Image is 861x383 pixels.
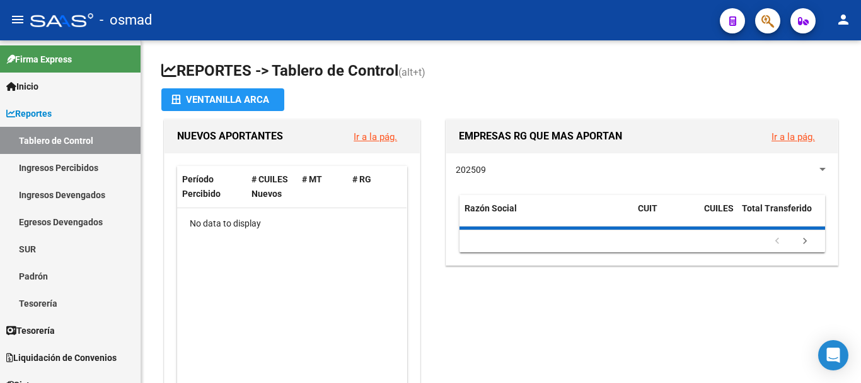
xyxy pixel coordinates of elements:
div: No data to display [177,208,407,240]
span: NUEVOS APORTANTES [177,130,283,142]
a: Ir a la pág. [354,131,397,143]
span: # CUILES Nuevos [251,174,288,199]
span: - osmad [100,6,152,34]
span: # RG [352,174,371,184]
span: Liquidación de Convenios [6,351,117,365]
span: Período Percibido [182,174,221,199]
span: Inicio [6,80,38,93]
button: Ventanilla ARCA [161,88,284,111]
button: Ir a la pág. [761,125,825,148]
span: Total Transferido [742,203,812,213]
span: (alt+t) [398,66,425,78]
a: go to previous page [765,235,789,249]
datatable-header-cell: # MT [297,166,347,208]
datatable-header-cell: # RG [347,166,398,208]
a: Ir a la pág. [771,131,815,143]
mat-icon: menu [10,12,25,27]
span: EMPRESAS RG QUE MAS APORTAN [459,130,622,142]
div: Open Intercom Messenger [818,340,848,370]
span: Reportes [6,107,52,121]
span: 202509 [456,165,486,175]
datatable-header-cell: Razón Social [459,195,633,237]
datatable-header-cell: CUILES [699,195,737,237]
mat-icon: person [836,12,851,27]
span: # MT [302,174,322,184]
span: Razón Social [465,203,517,213]
h1: REPORTES -> Tablero de Control [161,61,841,83]
span: CUILES [704,203,734,213]
a: go to next page [793,235,817,249]
datatable-header-cell: # CUILES Nuevos [246,166,297,208]
span: CUIT [638,203,657,213]
div: Ventanilla ARCA [171,88,274,111]
button: Ir a la pág. [344,125,407,148]
datatable-header-cell: Total Transferido [737,195,825,237]
span: Tesorería [6,324,55,338]
datatable-header-cell: CUIT [633,195,699,237]
span: Firma Express [6,52,72,66]
datatable-header-cell: Período Percibido [177,166,246,208]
